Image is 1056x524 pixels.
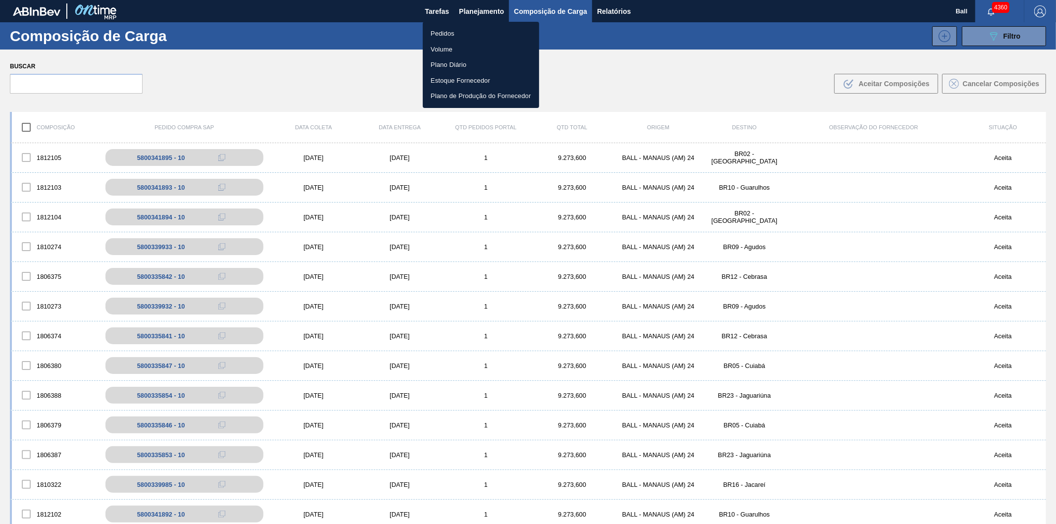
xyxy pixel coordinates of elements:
[423,26,539,42] a: Pedidos
[423,88,539,104] a: Plano de Produção do Fornecedor
[423,57,539,73] a: Plano Diário
[423,42,539,57] a: Volume
[423,73,539,89] a: Estoque Fornecedor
